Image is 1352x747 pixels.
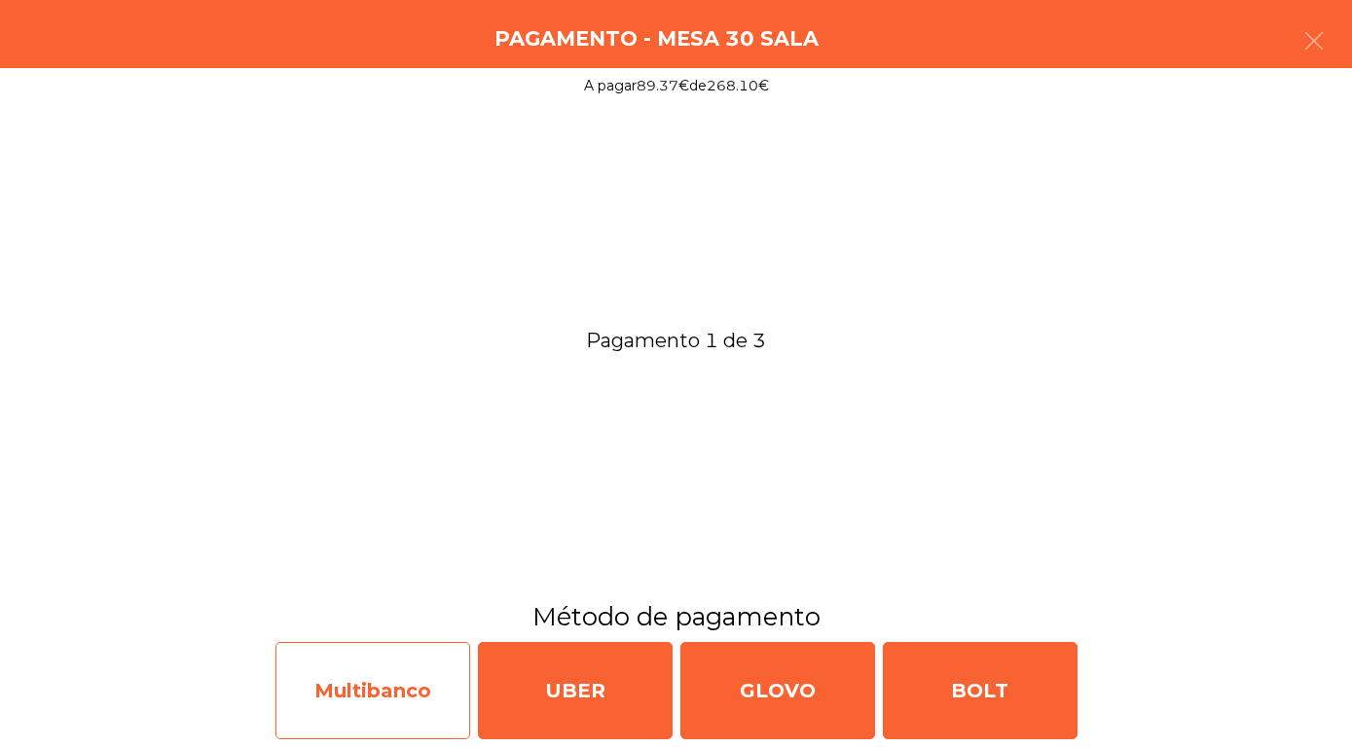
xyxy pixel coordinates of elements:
span: 268.10€ [707,77,769,94]
h3: Método de pagamento [15,599,1337,634]
div: BOLT [883,642,1078,739]
span: Pagamento 1 de 3 [23,322,1329,359]
h4: Pagamento - Mesa 30 Sala [494,24,819,53]
span: 89.37€ [637,77,689,94]
div: Multibanco [275,642,470,739]
div: UBER [478,642,673,739]
span: A pagar [584,77,637,94]
span: de [689,77,707,94]
div: GLOVO [680,642,875,739]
